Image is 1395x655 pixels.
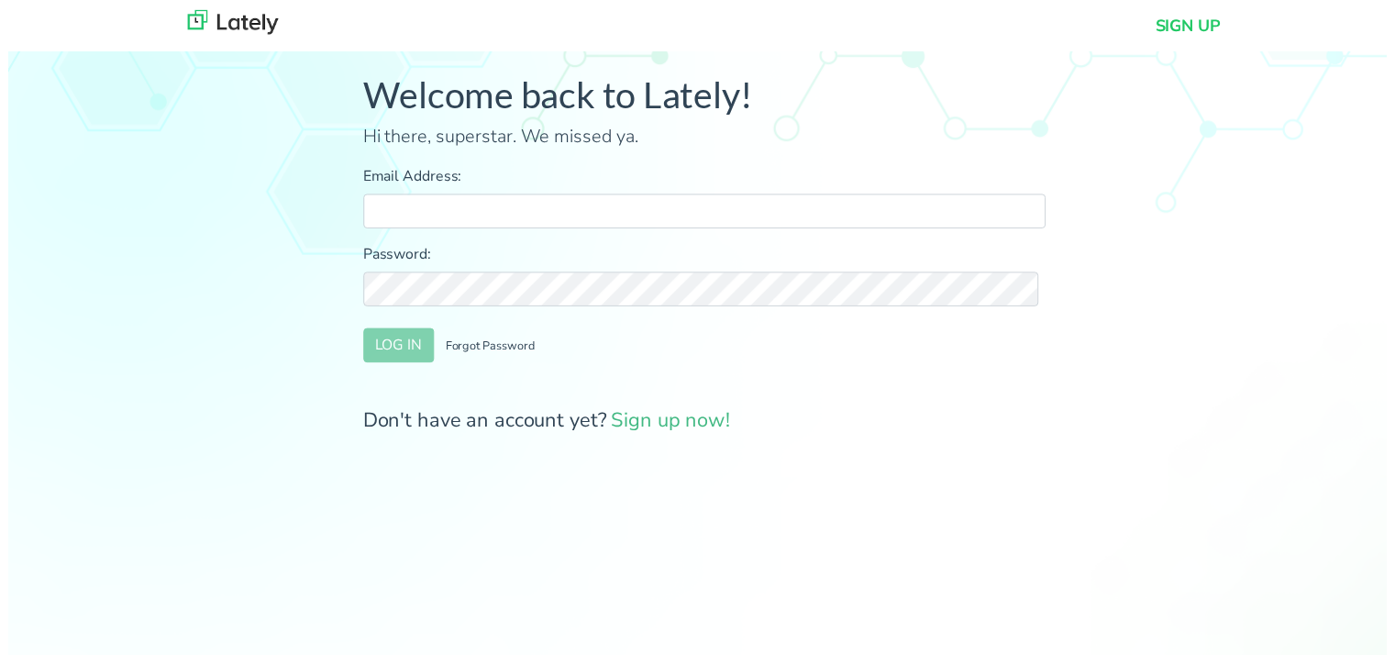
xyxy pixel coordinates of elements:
[1161,14,1227,39] a: SIGN UP
[162,13,200,29] span: Help
[360,246,1050,268] label: Password:
[360,412,731,439] span: Don't have an account yet?
[360,125,1050,152] p: Hi there, superstar. We missed ya.
[431,332,545,367] button: Forgot Password
[360,332,431,367] button: LOG IN
[182,10,273,35] img: lately_logo_nav.700ca2e7.jpg
[443,342,533,359] small: Forgot Password
[611,412,731,439] a: Sign up now!
[360,73,1050,117] h1: Welcome back to Lately!
[360,167,1050,189] label: Email Address:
